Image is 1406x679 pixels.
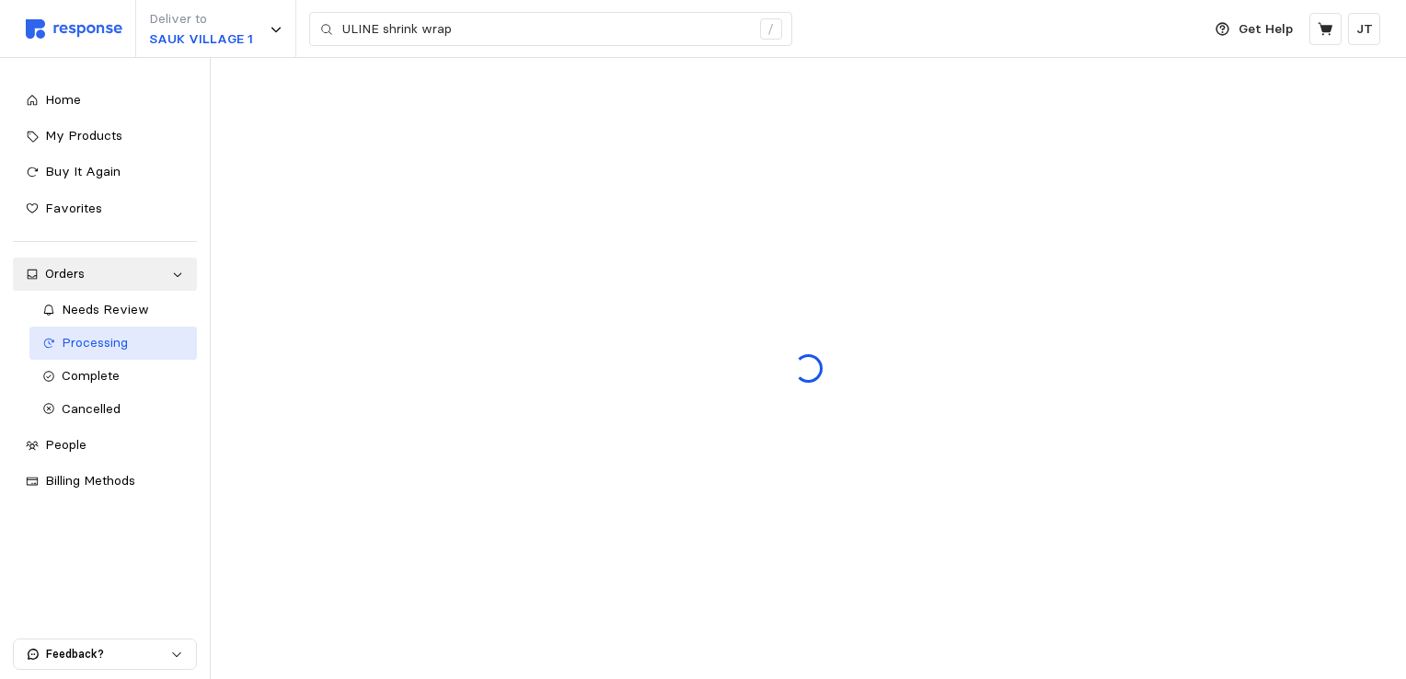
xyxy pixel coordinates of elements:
[13,120,197,153] a: My Products
[13,258,197,291] a: Orders
[342,13,750,46] input: Search for a product name or SKU
[760,18,782,40] div: /
[45,200,102,216] span: Favorites
[149,9,253,29] p: Deliver to
[1204,12,1304,47] button: Get Help
[45,436,86,453] span: People
[45,264,165,284] div: Orders
[29,293,198,327] a: Needs Review
[29,393,198,426] a: Cancelled
[13,84,197,117] a: Home
[1348,13,1380,45] button: JT
[13,155,197,189] a: Buy It Again
[62,334,128,351] span: Processing
[14,639,196,669] button: Feedback?
[45,127,122,144] span: My Products
[45,472,135,489] span: Billing Methods
[13,192,197,225] a: Favorites
[26,19,122,39] img: svg%3e
[62,400,121,417] span: Cancelled
[13,465,197,498] a: Billing Methods
[29,360,198,393] a: Complete
[1239,19,1293,40] p: Get Help
[13,429,197,462] a: People
[29,327,198,360] a: Processing
[45,163,121,179] span: Buy It Again
[62,367,120,384] span: Complete
[149,29,253,50] p: SAUK VILLAGE 1
[1356,19,1373,40] p: JT
[46,646,170,662] p: Feedback?
[45,91,81,108] span: Home
[62,301,149,317] span: Needs Review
